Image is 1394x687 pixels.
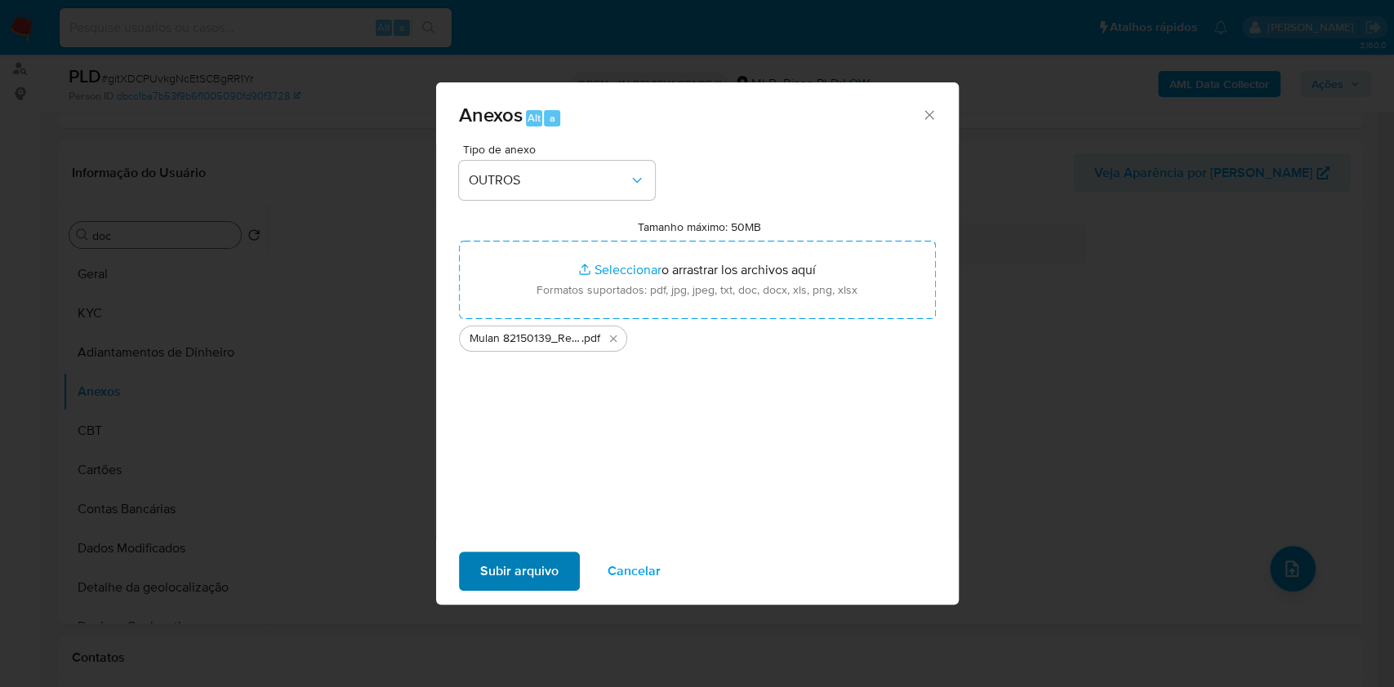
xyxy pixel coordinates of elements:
span: .pdf [581,330,600,347]
label: Tamanho máximo: 50MB [638,219,761,234]
button: Subir arquivo [459,552,580,591]
span: a [550,110,555,126]
button: Cerrar [921,107,936,122]
span: Tipo de anexo [463,144,659,155]
span: OUTROS [469,172,629,188]
span: Mulan 82150139_Renato [PERSON_NAME] 2025_09_16_19_13_19 [470,330,581,347]
ul: Archivos seleccionados [459,319,936,352]
button: Eliminar Mulan 82150139_Renato Pacco da Silva 2025_09_16_19_13_19.pdf [603,329,623,348]
button: OUTROS [459,161,655,200]
span: Cancelar [608,553,661,589]
span: Anexos [459,100,523,129]
span: Subir arquivo [480,553,559,589]
button: Cancelar [586,552,682,591]
span: Alt [528,110,541,126]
